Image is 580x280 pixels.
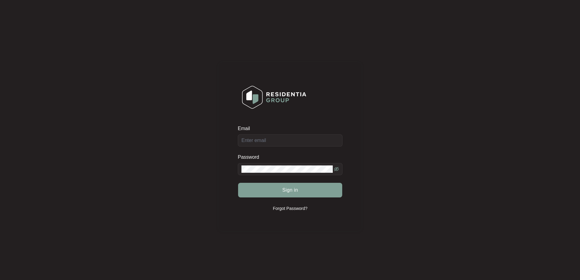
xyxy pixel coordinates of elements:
[273,205,308,211] p: Forgot Password?
[238,82,310,113] img: Login Logo
[238,154,264,160] label: Password
[238,183,342,197] button: Sign in
[241,165,333,173] input: Password
[238,134,343,147] input: Email
[334,167,339,172] span: eye-invisible
[238,126,254,132] label: Email
[282,186,298,194] span: Sign in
